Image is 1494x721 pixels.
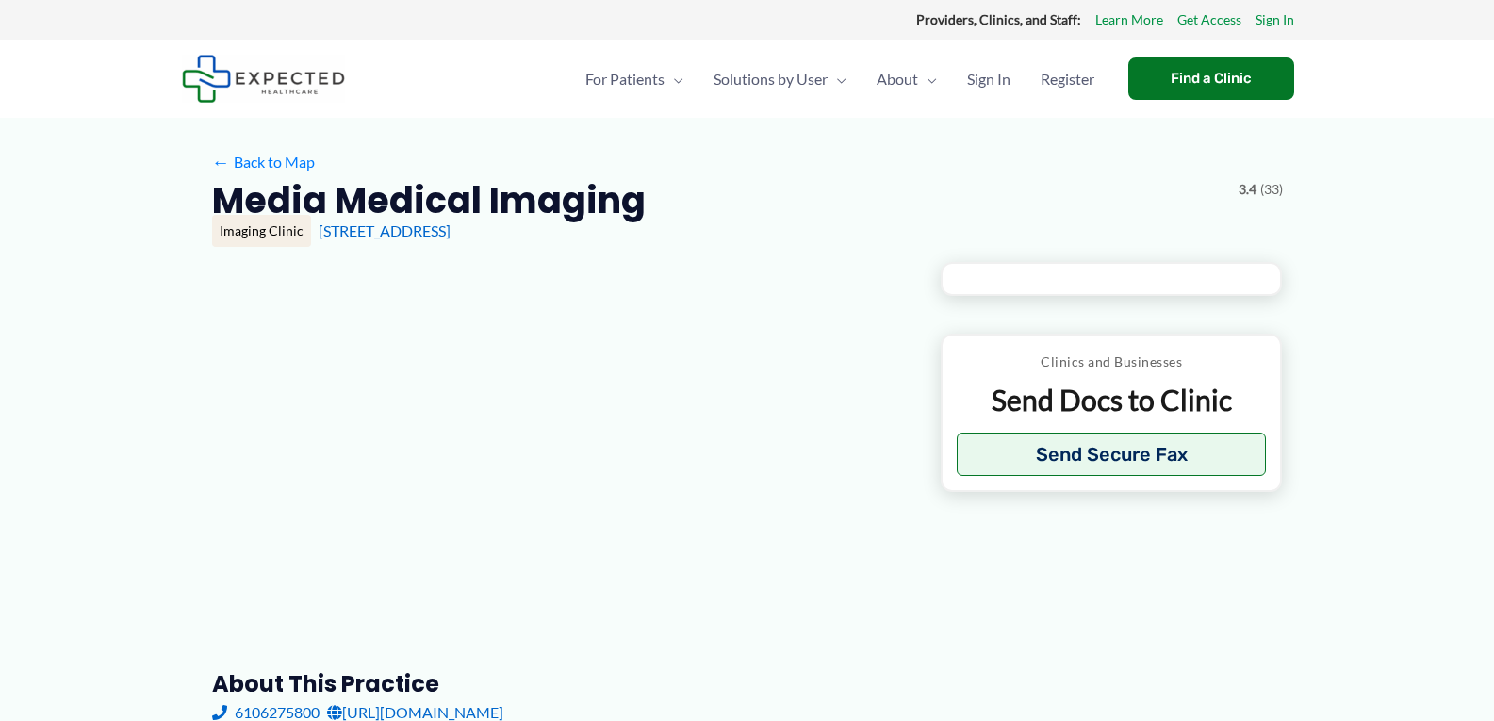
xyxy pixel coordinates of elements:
[212,177,646,223] h2: Media Medical Imaging
[828,46,846,112] span: Menu Toggle
[1026,46,1109,112] a: Register
[957,433,1267,476] button: Send Secure Fax
[212,148,315,176] a: ←Back to Map
[918,46,937,112] span: Menu Toggle
[212,215,311,247] div: Imaging Clinic
[665,46,683,112] span: Menu Toggle
[570,46,698,112] a: For PatientsMenu Toggle
[862,46,952,112] a: AboutMenu Toggle
[967,46,1010,112] span: Sign In
[957,350,1267,374] p: Clinics and Businesses
[1095,8,1163,32] a: Learn More
[319,221,451,239] a: [STREET_ADDRESS]
[714,46,828,112] span: Solutions by User
[1256,8,1294,32] a: Sign In
[1177,8,1241,32] a: Get Access
[1260,177,1283,202] span: (33)
[698,46,862,112] a: Solutions by UserMenu Toggle
[212,669,911,698] h3: About this practice
[1128,57,1294,100] a: Find a Clinic
[1239,177,1256,202] span: 3.4
[212,153,230,171] span: ←
[585,46,665,112] span: For Patients
[916,11,1081,27] strong: Providers, Clinics, and Staff:
[877,46,918,112] span: About
[952,46,1026,112] a: Sign In
[570,46,1109,112] nav: Primary Site Navigation
[957,382,1267,418] p: Send Docs to Clinic
[1041,46,1094,112] span: Register
[182,55,345,103] img: Expected Healthcare Logo - side, dark font, small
